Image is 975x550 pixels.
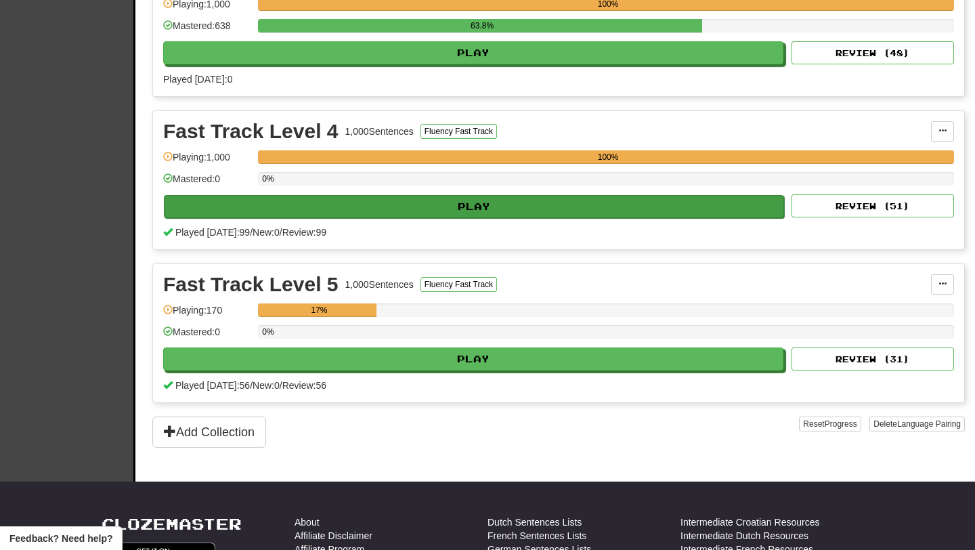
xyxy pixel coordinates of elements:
[163,19,251,41] div: Mastered: 638
[262,150,954,164] div: 100%
[163,172,251,194] div: Mastered: 0
[869,417,965,431] button: DeleteLanguage Pairing
[253,227,280,238] span: New: 0
[163,347,783,371] button: Play
[792,194,954,217] button: Review (51)
[825,419,857,429] span: Progress
[282,380,326,391] span: Review: 56
[163,303,251,326] div: Playing: 170
[295,529,372,543] a: Affiliate Disclaimer
[175,227,250,238] span: Played [DATE]: 99
[420,124,497,139] button: Fluency Fast Track
[897,419,961,429] span: Language Pairing
[9,532,112,545] span: Open feedback widget
[282,227,326,238] span: Review: 99
[163,325,251,347] div: Mastered: 0
[253,380,280,391] span: New: 0
[680,515,819,529] a: Intermediate Croatian Resources
[792,41,954,64] button: Review (48)
[163,121,339,142] div: Fast Track Level 4
[420,277,497,292] button: Fluency Fast Track
[175,380,250,391] span: Played [DATE]: 56
[262,19,702,33] div: 63.8%
[250,227,253,238] span: /
[152,417,266,448] button: Add Collection
[163,41,783,64] button: Play
[345,125,414,138] div: 1,000 Sentences
[345,278,414,291] div: 1,000 Sentences
[262,303,376,317] div: 17%
[163,150,251,173] div: Playing: 1,000
[295,515,320,529] a: About
[163,74,232,85] span: Played [DATE]: 0
[792,347,954,371] button: Review (31)
[164,195,784,218] button: Play
[163,274,339,295] div: Fast Track Level 5
[487,515,582,529] a: Dutch Sentences Lists
[280,380,282,391] span: /
[102,515,242,532] a: Clozemaster
[250,380,253,391] span: /
[680,529,808,543] a: Intermediate Dutch Resources
[799,417,861,431] button: ResetProgress
[487,529,586,543] a: French Sentences Lists
[280,227,282,238] span: /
